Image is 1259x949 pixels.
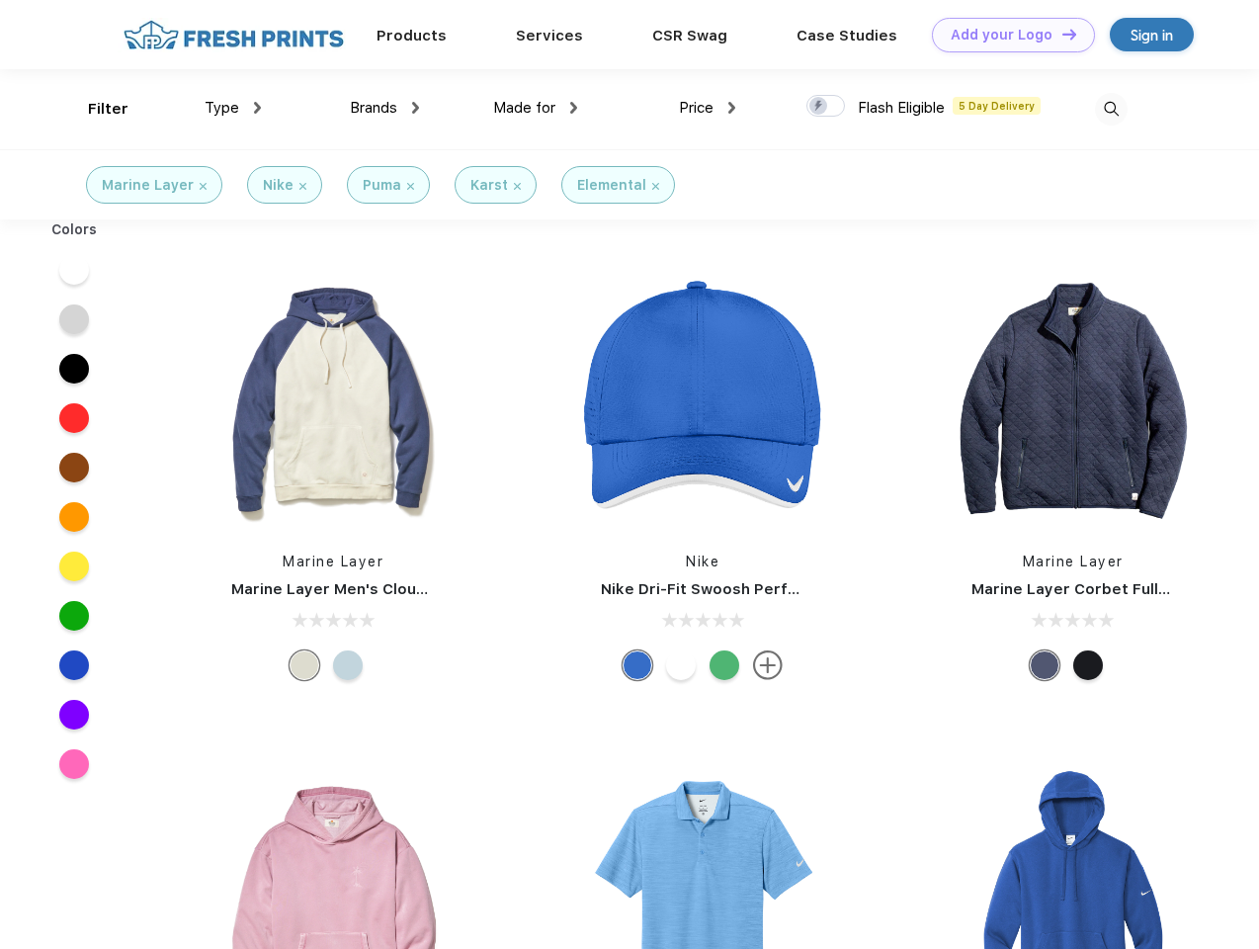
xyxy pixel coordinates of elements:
div: Sign in [1131,24,1173,46]
img: dropdown.png [254,102,261,114]
div: Lucky Green [710,650,739,680]
div: Filter [88,98,128,121]
div: Elemental [577,175,646,196]
div: Puma [363,175,401,196]
img: func=resize&h=266 [202,269,464,532]
a: Nike Dri-Fit Swoosh Perforated Cap [601,580,874,598]
span: Type [205,99,239,117]
span: Brands [350,99,397,117]
img: DT [1062,29,1076,40]
a: Nike [686,554,719,569]
div: Add your Logo [951,27,1052,43]
a: Services [516,27,583,44]
img: filter_cancel.svg [200,183,207,190]
div: Colors [37,219,113,240]
div: Marine Layer [102,175,194,196]
img: filter_cancel.svg [407,183,414,190]
img: func=resize&h=266 [571,269,834,532]
div: Navy [1030,650,1059,680]
div: Nike [263,175,294,196]
img: dropdown.png [412,102,419,114]
span: 5 Day Delivery [953,97,1041,115]
img: desktop_search.svg [1095,93,1128,126]
img: more.svg [753,650,783,680]
a: Marine Layer Corbet Full-Zip Jacket [971,580,1245,598]
span: Made for [493,99,555,117]
div: Blue Sapphire [623,650,652,680]
a: Products [377,27,447,44]
a: Marine Layer [1023,554,1124,569]
div: Navy/Cream [290,650,319,680]
img: fo%20logo%202.webp [118,18,350,52]
div: Cool Ombre [333,650,363,680]
img: dropdown.png [570,102,577,114]
img: func=resize&h=266 [942,269,1205,532]
div: Karst [470,175,508,196]
div: White [666,650,696,680]
span: Flash Eligible [858,99,945,117]
a: Marine Layer Men's Cloud 9 Fleece Hoodie [231,580,553,598]
img: filter_cancel.svg [514,183,521,190]
img: filter_cancel.svg [299,183,306,190]
div: Black [1073,650,1103,680]
a: Sign in [1110,18,1194,51]
img: dropdown.png [728,102,735,114]
img: filter_cancel.svg [652,183,659,190]
a: Marine Layer [283,554,383,569]
span: Price [679,99,713,117]
a: CSR Swag [652,27,727,44]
